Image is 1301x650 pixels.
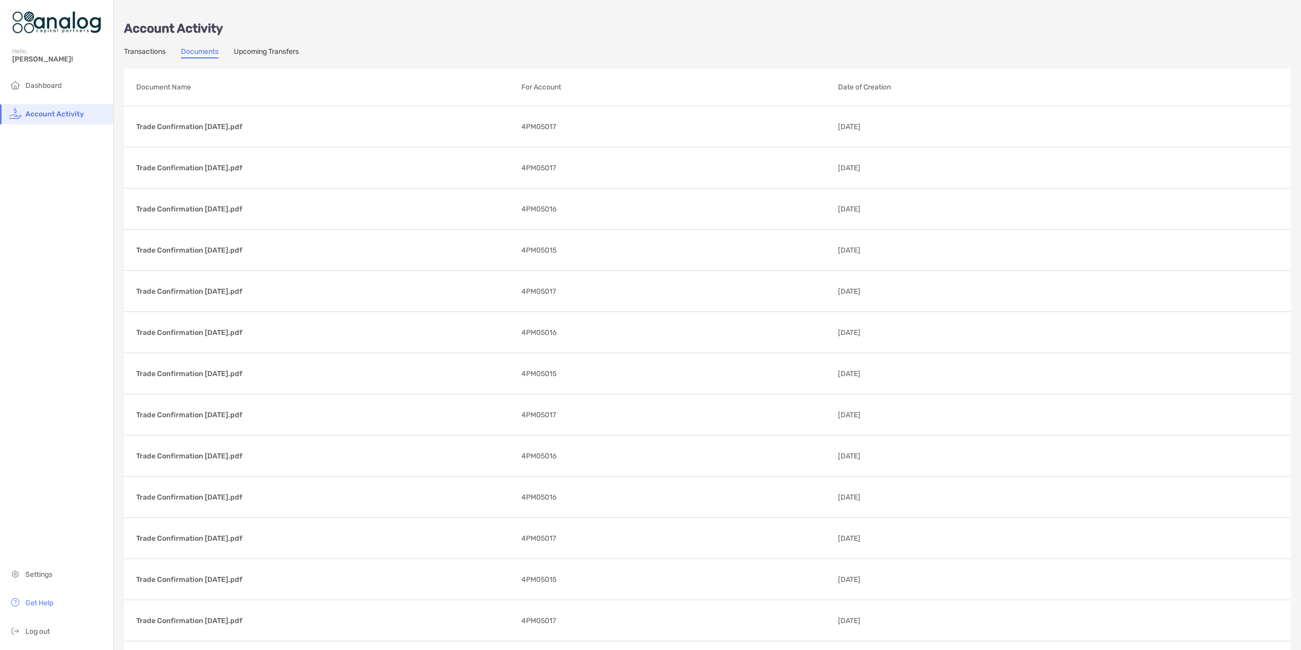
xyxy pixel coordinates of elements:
img: activity icon [9,107,21,119]
p: Trade Confirmation [DATE].pdf [136,120,513,133]
span: Dashboard [25,81,61,90]
img: Zoe Logo [12,4,101,41]
img: settings icon [9,568,21,580]
p: Account Activity [124,22,1291,35]
a: Upcoming Transfers [234,47,299,58]
span: 4PM05016 [521,203,556,215]
p: [DATE] [838,326,1009,339]
span: Settings [25,570,52,579]
span: 4PM05016 [521,491,556,504]
p: Trade Confirmation [DATE].pdf [136,162,513,174]
span: 4PM05015 [521,367,556,380]
span: 4PM05017 [521,285,556,298]
p: [DATE] [838,573,1009,586]
span: Log out [25,627,50,636]
span: 4PM05016 [521,450,556,462]
span: Account Activity [25,110,84,118]
p: [DATE] [838,367,1009,380]
p: [DATE] [838,450,1009,462]
a: Transactions [124,47,166,58]
span: 4PM05017 [521,409,556,421]
p: [DATE] [838,532,1009,545]
p: [DATE] [838,409,1009,421]
span: Get Help [25,599,53,607]
p: Trade Confirmation [DATE].pdf [136,450,513,462]
span: 4PM05017 [521,120,556,133]
span: 4PM05016 [521,326,556,339]
a: Documents [181,47,219,58]
p: Date of Creation [838,81,1181,94]
p: [DATE] [838,491,1009,504]
p: [DATE] [838,614,1009,627]
p: Trade Confirmation [DATE].pdf [136,367,513,380]
p: Document Name [136,81,513,94]
p: For Account [521,81,830,94]
p: Trade Confirmation [DATE].pdf [136,285,513,298]
p: Trade Confirmation [DATE].pdf [136,573,513,586]
p: Trade Confirmation [DATE].pdf [136,203,513,215]
p: Trade Confirmation [DATE].pdf [136,244,513,257]
p: Trade Confirmation [DATE].pdf [136,409,513,421]
span: [PERSON_NAME]! [12,55,107,64]
img: household icon [9,79,21,91]
p: [DATE] [838,244,1009,257]
p: [DATE] [838,285,1009,298]
span: 4PM05015 [521,244,556,257]
p: Trade Confirmation [DATE].pdf [136,326,513,339]
img: get-help icon [9,596,21,608]
span: 4PM05017 [521,162,556,174]
span: 4PM05017 [521,614,556,627]
p: Trade Confirmation [DATE].pdf [136,614,513,627]
span: 4PM05017 [521,532,556,545]
p: [DATE] [838,162,1009,174]
img: logout icon [9,625,21,637]
p: [DATE] [838,203,1009,215]
p: Trade Confirmation [DATE].pdf [136,532,513,545]
span: 4PM05015 [521,573,556,586]
p: [DATE] [838,120,1009,133]
p: Trade Confirmation [DATE].pdf [136,491,513,504]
